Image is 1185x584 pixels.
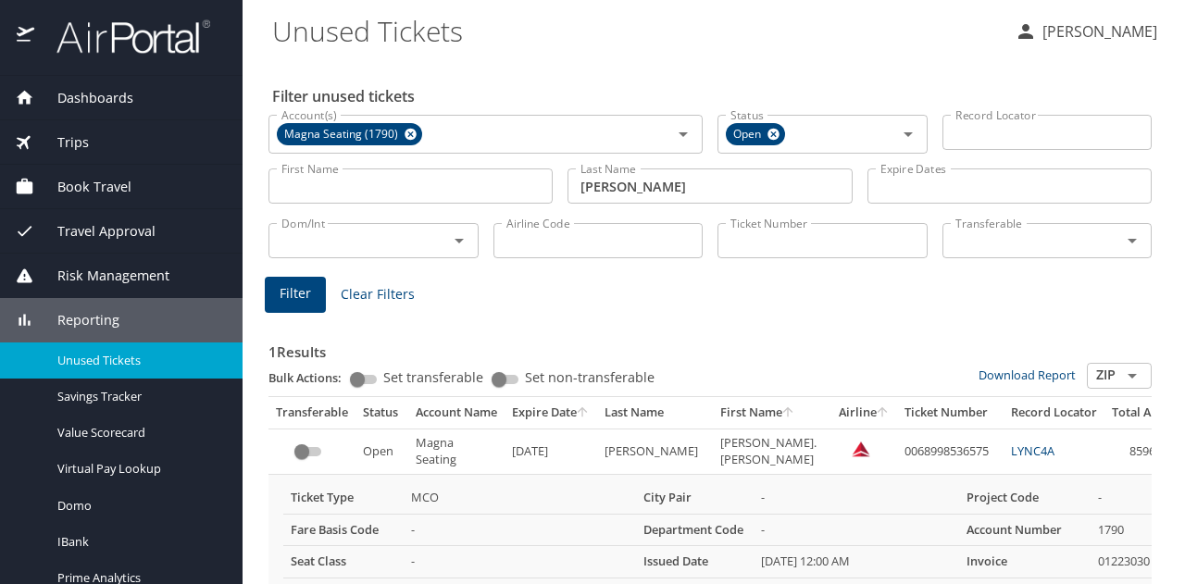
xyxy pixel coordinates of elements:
td: - [404,546,636,578]
th: Account Number [959,514,1091,546]
h2: Filter unused tickets [272,81,1155,111]
button: Open [446,228,472,254]
span: Filter [280,282,311,305]
th: Account Name [408,397,505,429]
th: Expire Date [505,397,597,429]
span: Clear Filters [341,283,415,306]
td: [PERSON_NAME] [597,429,713,474]
td: Magna Seating [408,429,505,474]
button: Open [895,121,921,147]
th: Project Code [959,482,1091,514]
td: - [404,514,636,546]
th: Airline [831,397,897,429]
span: Virtual Pay Lookup [57,460,220,478]
p: Bulk Actions: [268,369,356,386]
th: Ticket Number [897,397,1004,429]
img: icon-airportal.png [17,19,36,55]
span: Value Scorecard [57,424,220,441]
th: Seat Class [283,546,404,578]
span: Unused Tickets [57,352,220,369]
th: First Name [713,397,831,429]
th: Issued Date [636,546,754,578]
span: IBank [57,533,220,551]
span: Book Travel [34,177,131,197]
button: Open [1119,228,1145,254]
img: airportal-logo.png [36,19,210,55]
button: Filter [265,277,326,313]
span: Trips [34,132,89,153]
th: Ticket Type [283,482,404,514]
span: Set transferable [383,371,483,384]
img: Delta Airlines [852,440,870,458]
td: [PERSON_NAME].[PERSON_NAME] [713,429,831,474]
button: sort [782,407,795,419]
th: Invoice [959,546,1091,578]
span: Savings Tracker [57,388,220,405]
span: Open [726,125,772,144]
td: 0068998536575 [897,429,1004,474]
button: Open [670,121,696,147]
td: Open [355,429,408,474]
a: LYNC4A [1011,442,1054,459]
th: Last Name [597,397,713,429]
h3: 1 Results [268,330,1152,363]
button: [PERSON_NAME] [1007,15,1165,48]
div: Magna Seating (1790) [277,123,422,145]
div: Open [726,123,785,145]
button: sort [577,407,590,419]
td: [DATE] 12:00 AM [754,546,958,578]
th: Department Code [636,514,754,546]
th: Fare Basis Code [283,514,404,546]
span: Set non-transferable [525,371,655,384]
p: [PERSON_NAME] [1037,20,1157,43]
th: City Pair [636,482,754,514]
span: Reporting [34,310,119,330]
span: Dashboards [34,88,133,108]
th: Record Locator [1004,397,1104,429]
th: Status [355,397,408,429]
h1: Unused Tickets [272,2,1000,59]
div: Transferable [276,404,348,421]
td: - [754,514,958,546]
button: sort [877,407,890,419]
span: Domo [57,497,220,515]
td: MCO [404,482,636,514]
td: [DATE] [505,429,597,474]
span: Magna Seating (1790) [277,125,409,144]
span: Travel Approval [34,221,156,242]
button: Clear Filters [333,278,422,312]
a: Download Report [979,367,1076,383]
button: Open [1119,363,1145,389]
td: - [754,482,958,514]
span: Risk Management [34,266,169,286]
